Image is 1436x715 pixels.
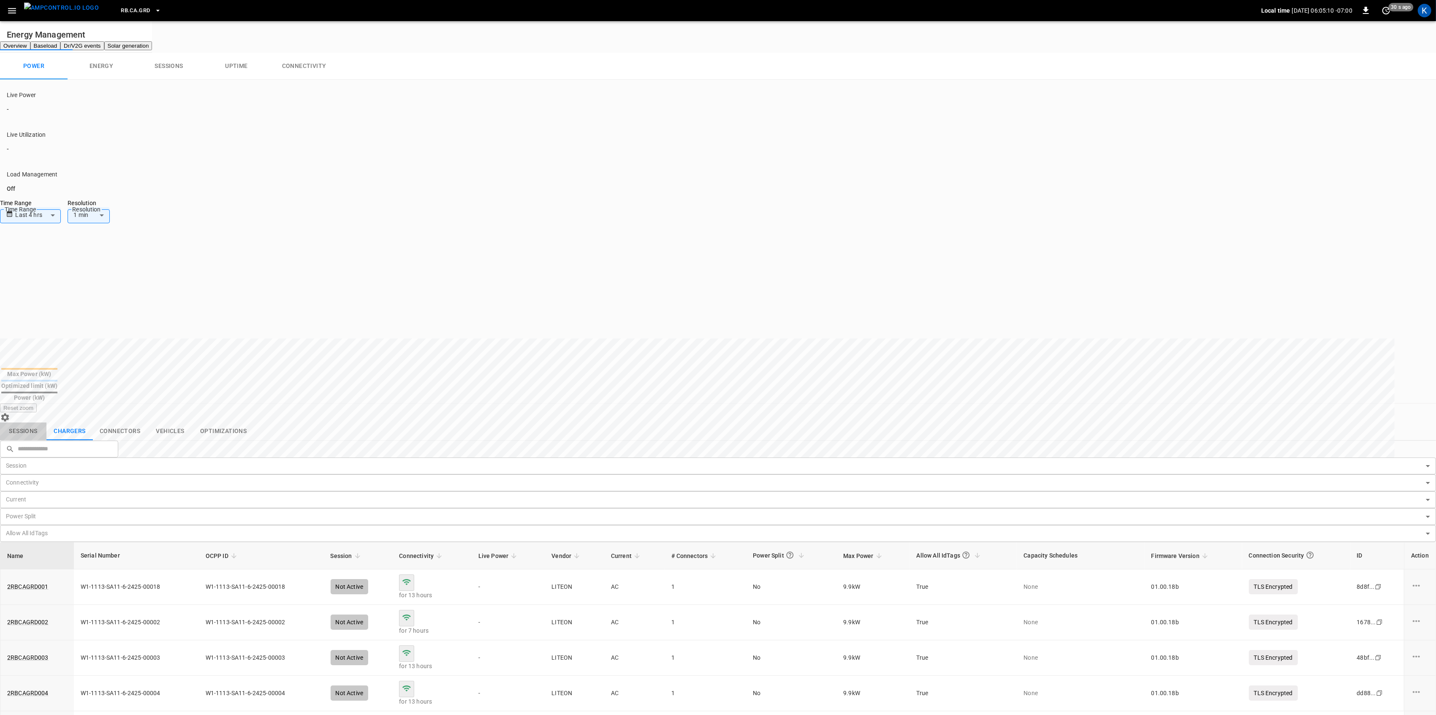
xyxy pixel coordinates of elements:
[910,605,1017,640] td: True
[1411,580,1429,593] div: charge point options
[1249,615,1298,630] p: TLS Encrypted
[399,551,445,561] span: Connectivity
[836,676,909,711] td: 9.9 kW
[331,650,369,665] div: Not Active
[24,3,99,13] img: ampcontrol.io logo
[1024,618,1138,626] p: None
[604,605,665,640] td: AC
[60,41,104,50] button: Dr/V2G events
[910,569,1017,605] td: True
[665,640,747,676] td: 1
[1376,617,1384,627] div: copy
[7,105,1409,114] h6: -
[7,618,49,626] a: 2RBCAGRD002
[7,551,24,561] span: Name
[1389,3,1414,11] span: 30 s ago
[910,640,1017,676] td: True
[1379,4,1393,17] button: set refresh interval
[7,145,1409,154] h6: -
[917,547,983,564] span: Allow All IdTags
[910,676,1017,711] td: True
[399,697,464,706] p: for 13 hours
[472,605,545,640] td: -
[836,640,909,676] td: 9.9 kW
[203,53,270,80] button: Uptime
[1418,4,1431,17] div: profile-icon
[331,579,369,594] div: Not Active
[665,676,747,711] td: 1
[1374,653,1383,662] div: copy
[672,551,719,561] span: # Connectors
[1024,689,1138,697] p: None
[74,640,199,676] td: W1-1113-SA11-6-2425-00003
[1411,651,1429,664] div: charge point options
[46,422,93,440] button: show latest charge points
[331,551,363,561] span: Session
[147,422,193,440] button: show latest vehicles
[1024,582,1138,591] p: None
[7,689,49,697] a: 2RBCAGRD004
[199,605,324,640] td: W1-1113-SA11-6-2425-00002
[1145,676,1242,711] td: 01.00.18b
[135,53,203,80] button: Sessions
[193,422,253,440] button: show latest optimizations
[1376,688,1384,698] div: copy
[1261,6,1290,15] p: Local time
[7,184,1409,194] h6: Off
[1357,618,1376,626] div: 1678 ...
[545,569,604,605] td: LITEON
[1017,542,1145,569] th: Capacity Schedules
[399,591,464,599] p: for 13 hours
[117,3,164,19] button: RB.CA.GRD
[836,569,909,605] td: 9.9 kW
[665,605,747,640] td: 1
[7,582,49,591] a: 2RBCAGRD001
[472,676,545,711] td: -
[1151,551,1211,561] span: Firmware Version
[74,569,199,605] td: W1-1113-SA11-6-2425-00018
[836,605,909,640] td: 9.9 kW
[478,551,520,561] span: Live Power
[7,653,49,662] a: 2RBCAGRD003
[604,676,665,711] td: AC
[665,569,747,605] td: 1
[611,551,643,561] span: Current
[15,207,61,223] div: Last 4 hrs
[545,605,604,640] td: LITEON
[74,605,199,640] td: W1-1113-SA11-6-2425-00002
[68,207,110,223] div: 1 min
[206,551,239,561] span: OCPP ID
[1249,685,1298,701] p: TLS Encrypted
[199,569,324,605] td: W1-1113-SA11-6-2425-00018
[68,53,135,80] button: Energy
[472,640,545,676] td: -
[1145,605,1242,640] td: 01.00.18b
[1357,689,1376,697] div: dd88 ...
[331,685,369,701] div: Not Active
[104,41,152,50] button: Solar generation
[1145,569,1242,605] td: 01.00.18b
[545,676,604,711] td: LITEON
[68,199,110,207] label: Resolution
[1249,650,1298,665] p: TLS Encrypted
[7,130,1409,139] p: Live Utilization
[1292,6,1352,15] p: [DATE] 06:05:10 -07:00
[93,422,147,440] button: show latest connectors
[121,6,150,16] span: RB.CA.GRD
[74,542,199,569] th: Serial Number
[1145,640,1242,676] td: 01.00.18b
[1357,653,1375,662] div: 48bf ...
[551,551,582,561] span: Vendor
[604,569,665,605] td: AC
[1357,582,1375,591] div: 8d8f ...
[1411,616,1429,628] div: charge point options
[545,640,604,676] td: LITEON
[7,170,1409,179] p: Load Management
[1374,582,1383,591] div: copy
[753,547,807,564] span: Power Split
[30,41,61,50] button: Baseload
[399,626,464,635] p: for 7 hours
[746,605,836,640] td: No
[1350,542,1404,569] th: ID
[331,615,369,630] div: Not Active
